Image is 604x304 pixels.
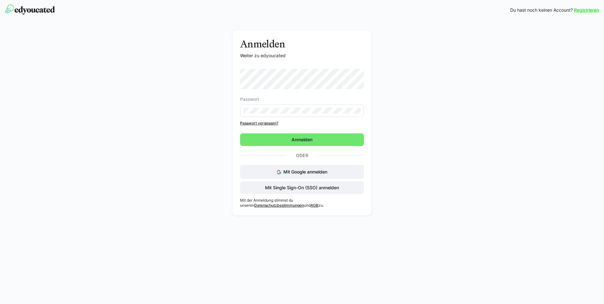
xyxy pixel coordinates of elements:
[240,198,364,208] p: Mit der Anmeldung stimmst du unseren und zu.
[240,38,364,50] h3: Anmelden
[254,203,304,208] a: Datenschutzbestimmungen
[287,151,317,160] p: Oder
[240,97,259,102] span: Passwort
[311,203,318,208] a: AGB
[240,52,364,59] p: Weiter zu edyoucated
[240,181,364,194] button: Mit Single Sign-On (SSO) anmelden
[291,137,313,143] span: Anmelden
[240,165,364,179] button: Mit Google anmelden
[510,7,573,13] span: Du hast noch keinen Account?
[283,169,327,174] span: Mit Google anmelden
[5,4,55,15] img: edyoucated
[264,185,340,191] span: Mit Single Sign-On (SSO) anmelden
[240,133,364,146] button: Anmelden
[240,121,364,126] a: Passwort vergessen?
[574,7,599,13] a: Registrieren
